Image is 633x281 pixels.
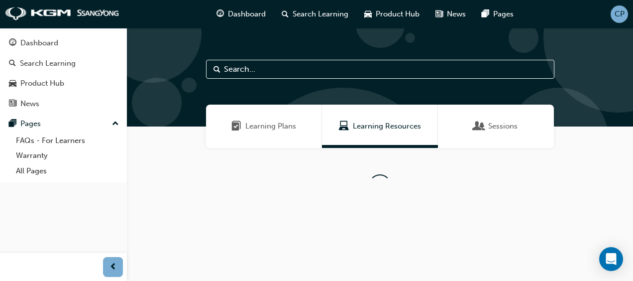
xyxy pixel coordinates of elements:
[12,163,123,179] a: All Pages
[9,100,16,109] span: news-icon
[376,8,420,20] span: Product Hub
[447,8,466,20] span: News
[293,8,348,20] span: Search Learning
[231,121,241,132] span: Learning Plans
[109,261,117,274] span: prev-icon
[615,8,625,20] span: CP
[213,64,220,75] span: Search
[216,8,224,20] span: guage-icon
[488,121,518,132] span: Sessions
[12,148,123,163] a: Warranty
[282,8,289,20] span: search-icon
[493,8,514,20] span: Pages
[112,118,119,131] span: up-icon
[4,115,123,133] button: Pages
[209,4,274,24] a: guage-iconDashboard
[9,120,16,129] span: pages-icon
[5,7,119,21] img: kgm
[4,95,123,113] a: News
[228,8,266,20] span: Dashboard
[322,105,438,148] a: Learning ResourcesLearning Resources
[339,121,349,132] span: Learning Resources
[206,105,322,148] a: Learning PlansLearning Plans
[20,118,41,130] div: Pages
[474,121,484,132] span: Sessions
[20,58,76,69] div: Search Learning
[4,34,123,52] a: Dashboard
[438,105,554,148] a: SessionsSessions
[427,4,474,24] a: news-iconNews
[245,121,296,132] span: Learning Plans
[4,32,123,115] button: DashboardSearch LearningProduct HubNews
[12,133,123,148] a: FAQs - For Learners
[356,4,427,24] a: car-iconProduct Hub
[9,79,16,88] span: car-icon
[474,4,522,24] a: pages-iconPages
[611,5,628,23] button: CP
[20,37,58,49] div: Dashboard
[364,8,372,20] span: car-icon
[206,60,554,79] input: Search...
[20,98,39,110] div: News
[482,8,489,20] span: pages-icon
[435,8,443,20] span: news-icon
[20,78,64,89] div: Product Hub
[274,4,356,24] a: search-iconSearch Learning
[599,247,623,271] div: Open Intercom Messenger
[4,74,123,93] a: Product Hub
[4,54,123,73] a: Search Learning
[9,39,16,48] span: guage-icon
[9,59,16,68] span: search-icon
[353,121,421,132] span: Learning Resources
